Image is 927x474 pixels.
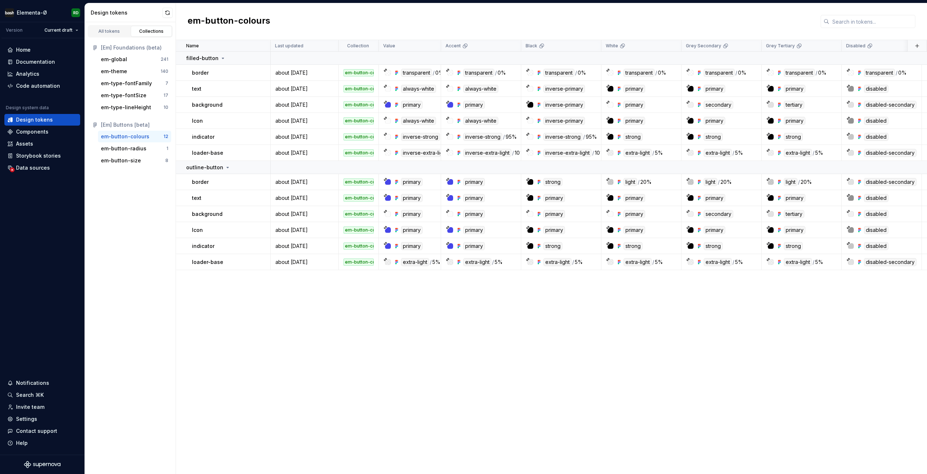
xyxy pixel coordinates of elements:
div: Documentation [16,58,55,66]
p: outline-button [186,164,223,171]
a: Assets [4,138,80,150]
button: em-theme140 [98,66,171,77]
div: / [652,258,654,266]
div: / [495,69,497,77]
div: em-button-colours [343,117,374,125]
div: em-button-colours [343,194,374,202]
a: em-button-colours12 [98,131,171,142]
p: indicator [192,242,215,250]
button: em-type-lineHeight10 [98,102,171,113]
div: transparent [543,69,574,77]
div: / [798,178,800,186]
div: / [492,258,494,266]
div: primary [401,226,423,234]
div: 20% [640,178,652,186]
div: strong [543,242,562,250]
div: 1 [166,146,168,151]
div: secondary [704,210,733,218]
div: 5% [815,149,823,157]
div: strong [704,133,723,141]
div: always-white [401,85,436,93]
div: Notifications [16,379,49,387]
div: primary [401,178,423,186]
div: 95% [506,133,517,141]
div: primary [784,194,805,202]
div: about [DATE] [271,85,338,92]
div: em-button-colours [343,101,374,108]
div: inverse-strong [543,133,582,141]
div: inverse-primary [543,101,585,109]
div: strong [784,133,803,141]
div: All tokens [91,28,127,34]
p: loader-base [192,149,223,157]
div: transparent [864,69,895,77]
div: tertiary [784,210,804,218]
div: disabled [864,85,888,93]
span: Current draft [44,27,72,33]
div: Code automation [16,82,60,90]
div: Help [16,439,28,447]
p: Name [186,43,199,49]
p: text [192,85,201,92]
div: transparent [463,69,494,77]
div: [Em] Buttons [beta] [101,121,168,129]
p: Icon [192,226,203,234]
div: 7 [165,80,168,86]
button: em-button-radius1 [98,143,171,154]
div: primary [401,210,423,218]
div: primary [624,101,645,109]
a: Components [4,126,80,138]
p: indicator [192,133,215,141]
p: Grey Secondary [686,43,721,49]
div: primary [543,226,565,234]
div: inverse-primary [543,117,585,125]
div: always-white [463,85,498,93]
div: Design tokens [16,116,53,123]
img: f86023f7-de07-4548-b23e-34af6ab67166.png [5,8,14,17]
div: Assets [16,140,33,147]
div: / [652,149,654,157]
div: RD [73,10,79,16]
p: Last updated [275,43,303,49]
div: primary [624,194,645,202]
div: inverse-extra-light [401,149,449,157]
div: primary [401,242,423,250]
div: inverse-extra-light [463,149,511,157]
div: em-button-colours [343,149,374,157]
div: Settings [16,415,37,423]
p: background [192,210,223,218]
a: em-global241 [98,54,171,65]
div: 5% [735,149,743,157]
div: about [DATE] [271,69,338,76]
div: about [DATE] [271,149,338,157]
div: transparent [401,69,432,77]
div: / [816,69,817,77]
p: Collection [347,43,369,49]
p: Icon [192,117,203,125]
button: Contact support [4,425,80,437]
div: primary [401,101,423,109]
div: strong [704,242,723,250]
div: 20% [720,178,732,186]
p: Disabled [846,43,865,49]
div: 12 [164,134,168,139]
div: primary [704,226,725,234]
div: primary [463,210,485,218]
div: about [DATE] [271,133,338,141]
p: Grey Tertiary [766,43,795,49]
div: / [503,133,505,141]
div: primary [704,85,725,93]
div: primary [624,226,645,234]
p: filled-button [186,55,219,62]
button: em-type-fontFamily7 [98,78,171,89]
div: primary [624,210,645,218]
button: Current draft [41,25,82,35]
div: about [DATE] [271,226,338,234]
div: transparent [784,69,815,77]
div: primary [624,117,645,125]
div: Version [6,27,23,33]
div: Analytics [16,70,39,78]
div: 5% [495,258,503,266]
div: tertiary [784,101,804,109]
